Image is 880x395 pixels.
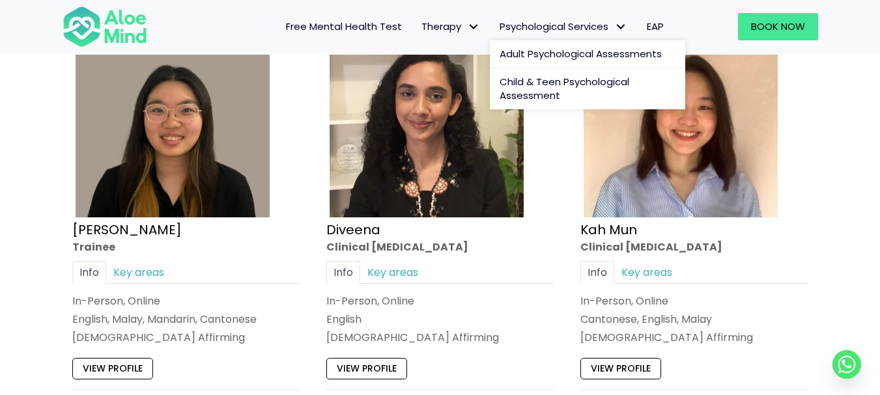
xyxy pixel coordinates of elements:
[164,13,674,40] nav: Menu
[832,350,861,379] a: Whatsapp
[72,293,300,308] div: In-Person, Online
[72,261,106,284] a: Info
[106,261,171,284] a: Key areas
[286,20,402,33] span: Free Mental Health Test
[637,13,674,40] a: EAP
[326,330,554,345] div: [DEMOGRAPHIC_DATA] Affirming
[276,13,412,40] a: Free Mental Health Test
[72,239,300,254] div: Trainee
[72,220,182,238] a: [PERSON_NAME]
[326,261,360,284] a: Info
[421,20,480,33] span: Therapy
[490,40,685,68] a: Adult Psychological Assessments
[500,75,629,103] span: Child & Teen Psychological Assessment
[612,18,631,36] span: Psychological Services: submenu
[330,23,524,217] img: IMG_1660 – Diveena Nair
[580,220,637,238] a: Kah Mun
[751,20,805,33] span: Book Now
[580,330,808,345] div: [DEMOGRAPHIC_DATA] Affirming
[580,312,808,327] p: Cantonese, English, Malay
[326,358,407,379] a: View profile
[614,261,679,284] a: Key areas
[72,312,300,327] p: English, Malay, Mandarin, Cantonese
[580,261,614,284] a: Info
[464,18,483,36] span: Therapy: submenu
[76,23,270,217] img: Profile – Xin Yi
[63,5,147,48] img: Aloe mind Logo
[580,358,661,379] a: View profile
[72,330,300,345] div: [DEMOGRAPHIC_DATA] Affirming
[647,20,664,33] span: EAP
[580,239,808,254] div: Clinical [MEDICAL_DATA]
[738,13,818,40] a: Book Now
[326,220,380,238] a: Diveena
[580,293,808,308] div: In-Person, Online
[412,13,490,40] a: TherapyTherapy: submenu
[490,68,685,110] a: Child & Teen Psychological Assessment
[72,358,153,379] a: View profile
[360,261,425,284] a: Key areas
[500,20,627,33] span: Psychological Services
[584,23,778,217] img: Kah Mun-profile-crop-300×300
[326,239,554,254] div: Clinical [MEDICAL_DATA]
[490,13,637,40] a: Psychological ServicesPsychological Services: submenu
[326,293,554,308] div: In-Person, Online
[326,312,554,327] p: English
[500,47,662,61] span: Adult Psychological Assessments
